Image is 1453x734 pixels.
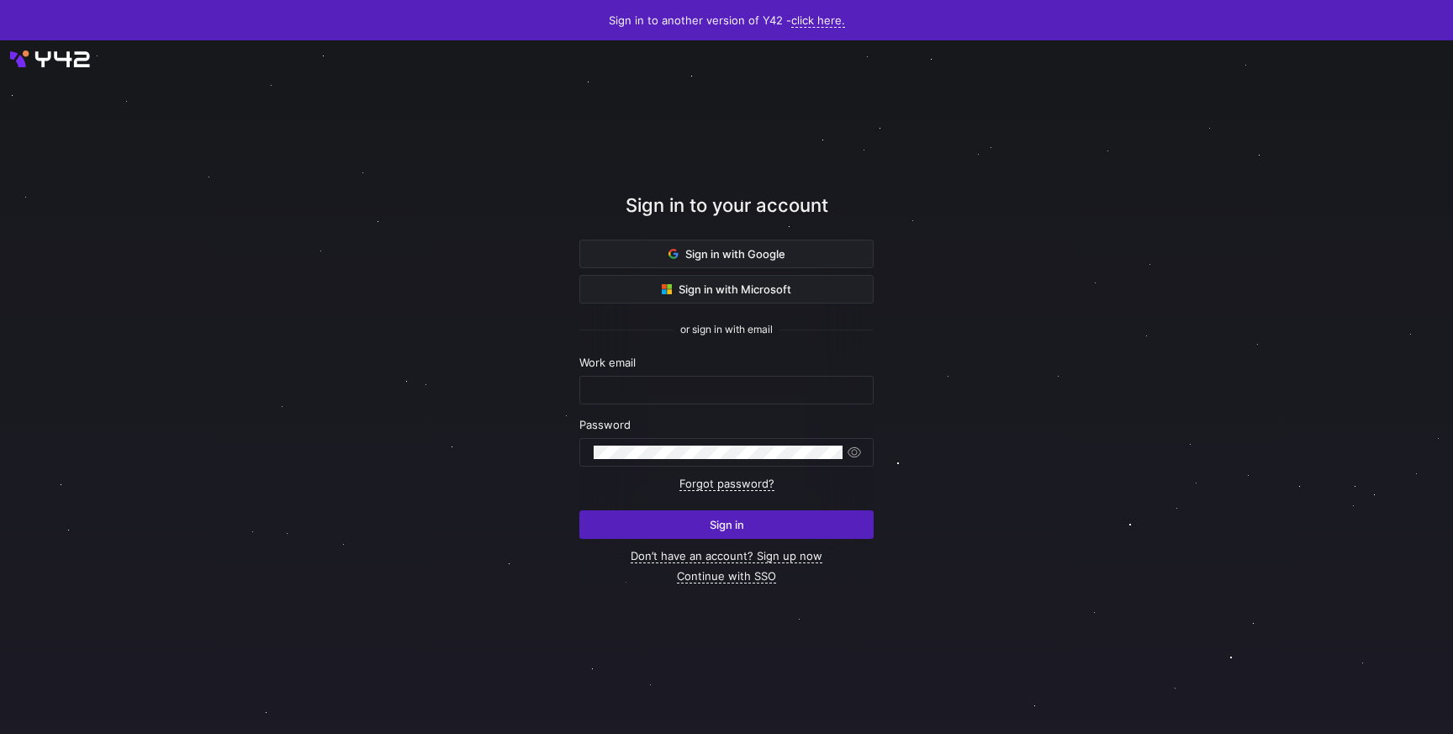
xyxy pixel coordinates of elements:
[679,477,774,491] a: Forgot password?
[579,510,874,539] button: Sign in
[631,549,822,563] a: Don’t have an account? Sign up now
[579,192,874,240] div: Sign in to your account
[710,518,744,531] span: Sign in
[791,13,845,28] a: click here.
[677,569,776,584] a: Continue with SSO
[662,283,791,296] span: Sign in with Microsoft
[579,240,874,268] button: Sign in with Google
[668,247,785,261] span: Sign in with Google
[579,275,874,304] button: Sign in with Microsoft
[579,418,631,431] span: Password
[579,356,636,369] span: Work email
[680,324,773,335] span: or sign in with email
